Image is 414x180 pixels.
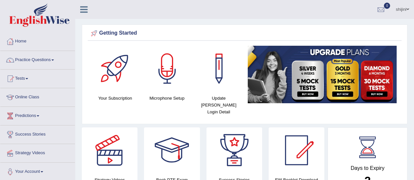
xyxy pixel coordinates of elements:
[0,51,75,67] a: Practice Questions
[93,95,138,102] h4: Your Subscription
[196,95,241,115] h4: Update [PERSON_NAME] Login Detail
[0,125,75,142] a: Success Stories
[0,88,75,105] a: Online Class
[89,28,400,38] div: Getting Started
[335,165,400,171] h4: Days to Expiry
[0,163,75,179] a: Your Account
[0,32,75,49] a: Home
[0,70,75,86] a: Tests
[0,107,75,123] a: Predictions
[248,46,397,103] img: small5.jpg
[384,3,390,9] span: 0
[144,95,189,102] h4: Microphone Setup
[0,144,75,160] a: Strategy Videos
